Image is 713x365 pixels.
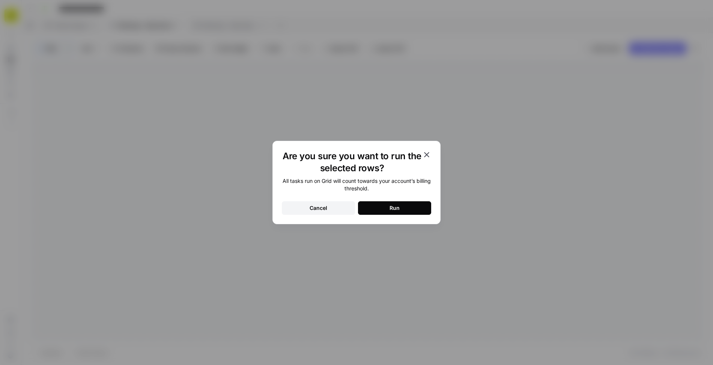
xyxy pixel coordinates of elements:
button: Run [358,201,431,215]
div: All tasks run on Grid will count towards your account’s billing threshold. [282,177,431,192]
h1: Are you sure you want to run the selected rows? [282,150,422,174]
div: Cancel [310,204,327,212]
div: Run [390,204,400,212]
button: Cancel [282,201,355,215]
